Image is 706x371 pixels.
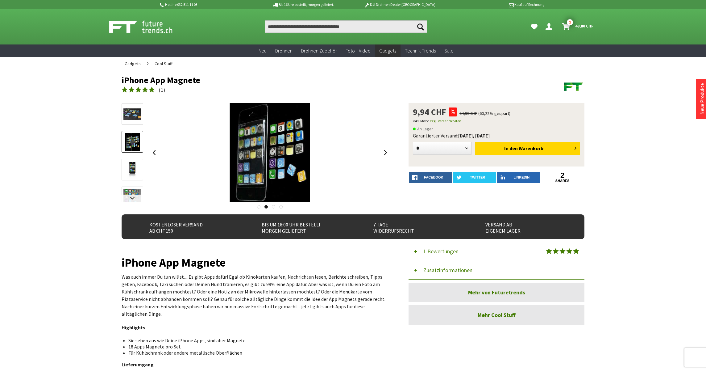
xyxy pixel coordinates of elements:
a: zzgl. Versandkosten [430,119,461,123]
a: (1) [122,86,165,94]
span: twitter [470,175,485,179]
a: Meine Favoriten [528,20,541,33]
span: Drohnen [275,48,293,54]
span: 24,99 CHF [459,111,477,116]
span: An Lager [413,125,433,133]
a: Mehr Cool Stuff [409,305,584,325]
strong: Highlights [122,324,145,331]
span: Technik-Trends [405,48,436,54]
div: Bis um 16:00 Uhr bestellt Morgen geliefert [249,219,347,234]
a: facebook [409,172,452,183]
span: facebook [424,175,443,179]
span: Foto + Video [346,48,371,54]
span: 1 [567,19,573,25]
span: 1 [161,87,164,93]
span: 9,94 CHF [413,108,446,116]
img: Shop Futuretrends - zur Startseite wechseln [109,19,186,35]
a: Neue Produkte [699,83,705,115]
div: 7 Tage Widerrufsrecht [361,219,459,234]
strong: Lieferumgang [122,361,154,368]
li: Sie sehen aus wie Deine iPhone Apps, sind aber Magnete [128,337,385,344]
p: DJI Drohnen Dealer [GEOGRAPHIC_DATA] [351,1,448,8]
a: Foto + Video [341,44,375,57]
img: Vorschau: iPhone App Magnete [123,108,141,120]
a: Drohnen [271,44,297,57]
a: Warenkorb [560,20,597,33]
button: Suchen [414,20,427,33]
p: Bis 16 Uhr bestellt, morgen geliefert. [255,1,351,8]
span: Gadgets [125,61,141,66]
span: LinkedIn [513,175,529,179]
div: Versand ab eigenem Lager [473,219,571,234]
div: Garantierter Versand: [413,133,580,139]
span: Neu [259,48,267,54]
button: In den Warenkorb [475,142,580,155]
p: Was auch immer Du tun willst.... Es gibt Apps dafür! Egal ob Kinokarten kaufen, Nachrichten lesen... [122,273,390,318]
span: Drohnen Zubehör [301,48,337,54]
a: shares [541,179,584,183]
img: Futuretrends [563,75,584,97]
a: twitter [453,172,496,183]
a: Sale [440,44,458,57]
p: inkl. MwSt. [413,117,580,125]
a: LinkedIn [497,172,540,183]
span: In den [504,145,518,151]
a: Gadgets [375,44,401,57]
span: Cool Stuff [155,61,172,66]
span: (60,22% gespart) [478,111,510,116]
a: 2 [541,172,584,179]
span: ( ) [159,87,165,93]
h1: iPhone App Magnete [122,75,492,85]
li: Für Kühlschrank oder andere metallische Oberflächen [128,350,385,356]
h1: iPhone App Magnete [122,258,390,267]
a: Dein Konto [543,20,557,33]
a: Drohnen Zubehör [297,44,341,57]
span: Sale [444,48,454,54]
span: Warenkorb [519,145,543,151]
button: 1 Bewertungen [409,242,584,261]
span: 49,80 CHF [575,21,594,31]
a: Gadgets [122,57,144,70]
p: Kauf auf Rechnung [448,1,544,8]
input: Produkt, Marke, Kategorie, EAN, Artikelnummer… [265,20,427,33]
button: Zusatzinformationen [409,261,584,280]
a: Cool Stuff [152,57,176,70]
a: Mehr von Futuretrends [409,283,584,302]
li: 18 Apps Magnete pro Set [128,344,385,350]
span: Gadgets [379,48,396,54]
p: Hotline 032 511 11 03 [159,1,255,8]
div: Kostenloser Versand ab CHF 150 [137,219,235,234]
a: Technik-Trends [401,44,440,57]
a: Neu [254,44,271,57]
b: [DATE], [DATE] [458,133,490,139]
